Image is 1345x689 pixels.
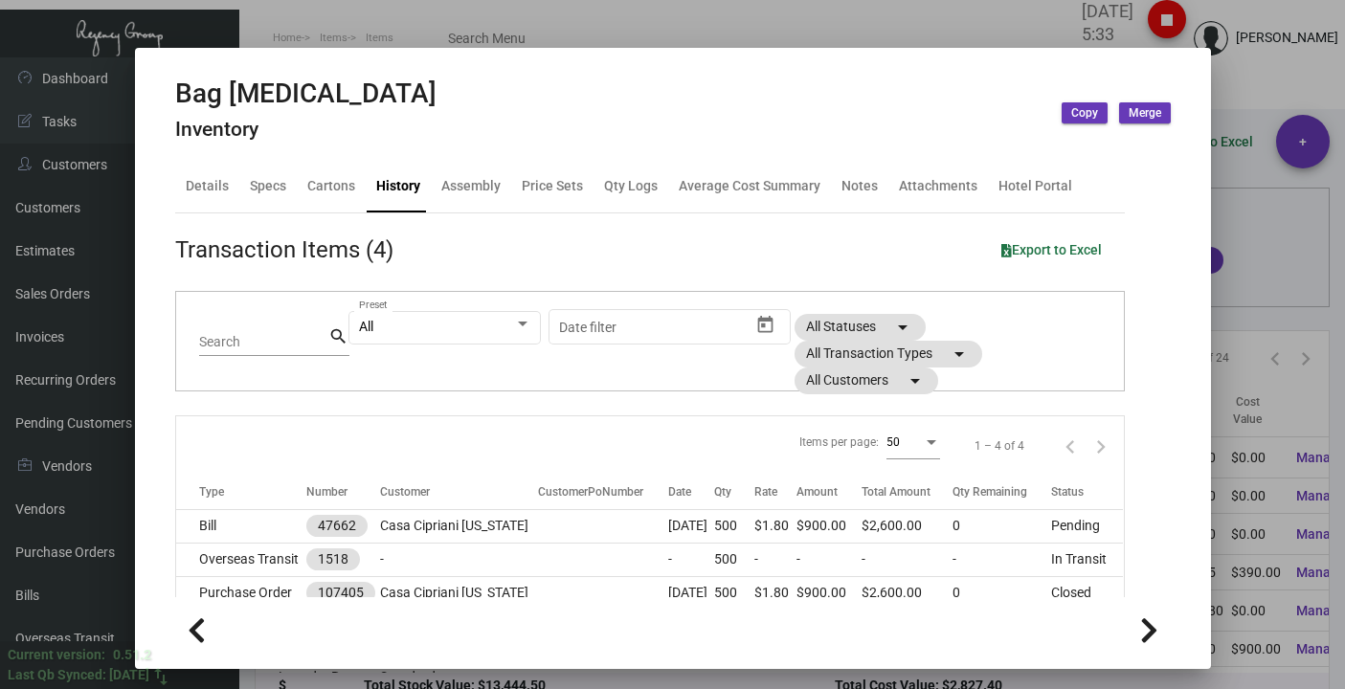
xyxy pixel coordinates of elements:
[714,483,753,500] div: Qty
[306,548,360,570] mat-chip: 1518
[306,515,368,537] mat-chip: 47662
[714,543,753,576] td: 500
[604,176,658,196] div: Qty Logs
[862,509,953,543] td: $2,600.00
[1071,105,1098,122] span: Copy
[1051,509,1124,543] td: Pending
[754,543,797,576] td: -
[175,118,437,142] h4: Inventory
[948,343,971,366] mat-icon: arrow_drop_down
[795,341,982,367] mat-chip: All Transaction Types
[1129,105,1161,122] span: Merge
[175,233,393,267] div: Transaction Items (4)
[986,233,1117,267] button: Export to Excel
[714,509,753,543] td: 500
[1086,431,1116,461] button: Next page
[841,176,878,196] div: Notes
[953,576,1050,610] td: 0
[8,645,105,665] div: Current version:
[891,316,914,339] mat-icon: arrow_drop_down
[862,543,953,576] td: -
[862,483,953,500] div: Total Amount
[953,483,1027,500] div: Qty Remaining
[176,509,306,543] td: Bill
[796,576,861,610] td: $900.00
[306,483,380,500] div: Number
[975,437,1024,455] div: 1 – 4 of 4
[199,483,306,500] div: Type
[1051,483,1124,500] div: Status
[886,435,900,449] span: 50
[795,314,926,341] mat-chip: All Statuses
[796,483,861,500] div: Amount
[376,176,420,196] div: History
[799,433,879,451] div: Items per page:
[714,483,731,500] div: Qty
[953,543,1050,576] td: -
[754,483,797,500] div: Rate
[380,483,430,500] div: Customer
[795,367,938,394] mat-chip: All Customers
[307,176,355,196] div: Cartons
[380,483,538,500] div: Customer
[754,509,797,543] td: $1.80
[176,543,306,576] td: Overseas Transit
[998,176,1072,196] div: Hotel Portal
[886,434,940,450] mat-select: Items per page:
[754,483,777,500] div: Rate
[1062,102,1108,123] button: Copy
[8,665,149,685] div: Last Qb Synced: [DATE]
[359,319,373,334] span: All
[176,576,306,610] td: Purchase Order
[306,483,347,500] div: Number
[1051,543,1124,576] td: In Transit
[899,176,977,196] div: Attachments
[904,369,927,392] mat-icon: arrow_drop_down
[538,483,668,500] div: CustomerPoNumber
[668,543,714,576] td: -
[714,576,753,610] td: 500
[953,483,1050,500] div: Qty Remaining
[751,309,781,340] button: Open calendar
[668,509,714,543] td: [DATE]
[559,320,618,335] input: Start date
[199,483,224,500] div: Type
[1001,242,1102,257] span: Export to Excel
[441,176,501,196] div: Assembly
[953,509,1050,543] td: 0
[1051,576,1124,610] td: Closed
[522,176,583,196] div: Price Sets
[635,320,727,335] input: End date
[796,543,861,576] td: -
[862,483,930,500] div: Total Amount
[113,645,151,665] div: 0.51.2
[328,325,348,348] mat-icon: search
[380,509,538,543] td: Casa Cipriani [US_STATE]
[186,176,229,196] div: Details
[380,576,538,610] td: Casa Cipriani [US_STATE]
[306,582,375,604] mat-chip: 107405
[862,576,953,610] td: $2,600.00
[668,483,691,500] div: Date
[175,78,437,110] h2: Bag [MEDICAL_DATA]
[679,176,820,196] div: Average Cost Summary
[1055,431,1086,461] button: Previous page
[668,576,714,610] td: [DATE]
[1051,483,1084,500] div: Status
[754,576,797,610] td: $1.80
[1119,102,1171,123] button: Merge
[538,483,643,500] div: CustomerPoNumber
[796,509,861,543] td: $900.00
[796,483,838,500] div: Amount
[380,543,538,576] td: -
[668,483,714,500] div: Date
[250,176,286,196] div: Specs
